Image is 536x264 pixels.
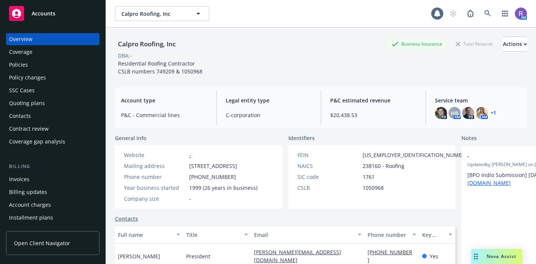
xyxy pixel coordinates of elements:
span: 1999 (26 years in business) [189,184,257,192]
div: Contacts [9,110,31,122]
div: Website [124,151,186,159]
span: [PHONE_NUMBER] [189,173,236,181]
button: Phone number [364,226,419,244]
span: General info [115,134,147,142]
div: Account charges [9,199,51,211]
a: Quoting plans [6,97,100,109]
span: Notes [461,134,477,143]
div: Mailing address [124,162,186,170]
div: Policy changes [9,72,46,84]
button: Full name [115,226,183,244]
div: Full name [118,231,172,239]
div: Key contact [422,231,444,239]
div: Coverage gap analysis [9,136,65,148]
div: Contract review [9,123,49,135]
a: Report a Bug [463,6,478,21]
span: HB [451,109,458,117]
img: photo [515,8,527,20]
span: 238160 - Roofing [363,162,404,170]
img: photo [462,107,474,119]
div: Quoting plans [9,97,45,109]
a: Policy changes [6,72,100,84]
button: Title [183,226,251,244]
span: Identifiers [288,134,315,142]
div: CSLB [297,184,360,192]
a: Switch app [498,6,513,21]
a: SSC Cases [6,84,100,96]
div: Drag to move [471,249,481,264]
div: Actions [503,37,527,51]
div: Billing updates [9,186,47,198]
button: Key contact [419,226,455,244]
button: Email [251,226,364,244]
span: [STREET_ADDRESS] [189,162,237,170]
a: Accounts [6,3,100,24]
img: photo [435,107,447,119]
span: Legal entity type [226,96,312,104]
a: Invoices [6,173,100,185]
div: Phone number [368,231,407,239]
div: Calpro Roofing, Inc [115,39,179,49]
span: Accounts [32,11,55,17]
button: Calpro Roofing, Inc [115,6,209,21]
span: $20,438.53 [330,111,417,119]
div: Phone number [124,173,186,181]
a: Coverage [6,46,100,58]
span: P&C estimated revenue [330,96,417,104]
div: NAICS [297,162,360,170]
div: DBA: - [118,52,132,60]
img: photo [476,107,488,119]
div: Billing [6,163,100,170]
div: Coverage [9,46,32,58]
a: Installment plans [6,212,100,224]
a: Account charges [6,199,100,211]
div: SIC code [297,173,360,181]
span: Calpro Roofing, Inc [121,10,187,18]
a: Policies [6,59,100,71]
span: - [189,195,191,203]
div: Policies [9,59,28,71]
div: Invoices [9,173,29,185]
span: Residential Roofing Contractor CSLB numbers 749209 & 1050968 [118,60,202,75]
span: Nova Assist [487,253,516,259]
a: [PHONE_NUMBER] [368,249,412,264]
div: FEIN [297,151,360,159]
div: Overview [9,33,32,45]
span: Service team [435,96,521,104]
a: Contract review [6,123,100,135]
span: P&C - Commercial lines [121,111,207,119]
span: C-corporation [226,111,312,119]
a: Start snowing [446,6,461,21]
button: Actions [503,37,527,52]
div: Year business started [124,184,186,192]
div: SSC Cases [9,84,35,96]
a: Billing updates [6,186,100,198]
button: Nova Assist [471,249,522,264]
a: +1 [491,111,496,115]
div: Company size [124,195,186,203]
a: Contacts [6,110,100,122]
span: 1761 [363,173,375,181]
div: Title [186,231,240,239]
span: [PERSON_NAME] [118,252,160,260]
a: Coverage gap analysis [6,136,100,148]
span: Yes [430,252,438,260]
span: President [186,252,210,260]
span: Account type [121,96,207,104]
a: Contacts [115,215,138,223]
span: Open Client Navigator [14,239,70,247]
a: [PERSON_NAME][EMAIL_ADDRESS][DOMAIN_NAME] [254,249,341,264]
div: Email [254,231,353,239]
div: Installment plans [9,212,53,224]
div: Total Rewards [452,39,497,49]
span: [US_EMPLOYER_IDENTIFICATION_NUMBER] [363,151,470,159]
div: Business Insurance [388,39,446,49]
a: Search [480,6,495,21]
a: - [189,151,191,159]
a: Overview [6,33,100,45]
span: 1050968 [363,184,384,192]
